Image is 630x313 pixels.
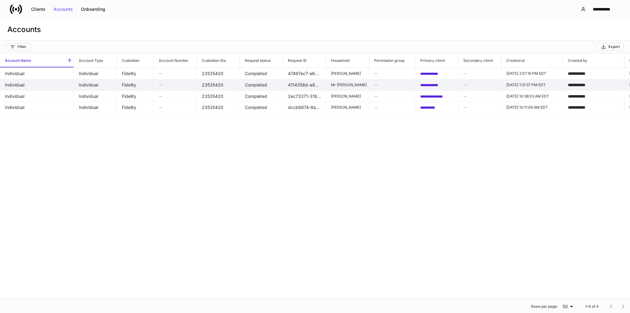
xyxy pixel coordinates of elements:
h6: — [374,70,410,76]
td: Fidelity [117,79,154,91]
span: Custodian [117,53,154,67]
td: Fidelity [117,68,154,79]
h6: Account Number [154,58,189,63]
span: Account Type [74,53,117,67]
span: Account Number [154,53,197,67]
td: 2025-05-02T17:31:37.884Z [501,79,563,91]
p: [DATE] 10:38:03 AM EDT [506,94,558,98]
h6: Created by [563,58,587,63]
span: Primary client [415,53,458,67]
td: Fidelity [117,90,154,102]
button: Onboarding [77,4,109,14]
td: 2ec73371-318d-4bf0-8a53-5eca5e462c9b [283,90,326,102]
p: [PERSON_NAME] [331,94,364,98]
h6: Custodian [117,58,139,63]
td: 23535420 [197,90,240,102]
h6: — [463,104,496,110]
button: Clients [27,4,50,14]
h6: — [159,82,192,88]
td: 2025-08-18T14:11:06.877Z [501,102,563,113]
td: Fidelity [117,102,154,113]
p: [PERSON_NAME] [331,105,364,110]
td: Individual [74,102,117,113]
span: Household [326,53,369,67]
h6: Custodian IDs [197,58,226,63]
span: Permission group [369,53,415,67]
h6: Account Type [74,58,103,63]
div: Filter [10,44,26,49]
td: 9a6d52c5-e475-4df6-81a1-6017194b7ec5 [415,79,458,91]
p: Rows per page: [531,304,558,309]
div: Accounts [54,7,73,11]
h6: Household [326,58,349,63]
span: Secondary client [458,53,501,67]
div: Clients [31,7,46,11]
td: Individual [74,79,117,91]
button: Filter [6,43,30,50]
p: [DATE] 1:31:37 PM EDT [506,82,558,87]
td: 1be2a5f7-44ff-4099-9c82-df2ee6b74542 [415,102,458,113]
h6: — [159,93,192,99]
h6: — [159,70,192,76]
span: Custodian IDs [197,53,240,67]
td: Individual [74,90,117,102]
h3: Accounts [7,25,41,34]
p: [PERSON_NAME] [331,71,364,76]
button: Export [597,43,624,50]
h6: — [374,104,410,110]
td: 23535420 [197,68,240,79]
td: 4114358d-a877-447b-abaf-749cc124a1f1 [283,79,326,91]
td: 223ddb07-1aea-48b2-9a30-a251652177d5 [415,90,458,102]
div: 50 [560,303,575,310]
p: [DATE] 10:11:06 AM EDT [506,105,558,110]
h6: — [463,93,496,99]
h6: — [374,82,410,88]
td: 47497ec7-e684-43e2-8059-7181c18238ca [283,68,326,79]
h6: Secondary client [458,58,493,63]
td: 2025-04-04T18:57:16.921Z [501,68,563,79]
h6: — [159,104,192,110]
h6: — [374,93,410,99]
span: Created by [563,53,624,67]
td: Completed [240,90,283,102]
h6: Primary client [415,58,445,63]
button: Accounts [50,4,77,14]
p: Mr [PERSON_NAME] [331,82,364,87]
div: Export [601,44,620,49]
p: 1–4 of 4 [585,304,599,309]
h6: Request ID [283,58,307,63]
td: Individual [74,68,117,79]
td: dccb6674-8a2c-4027-aa9b-7c5cd33badd5 [283,102,326,113]
td: 23535420 [197,102,240,113]
td: Completed [240,102,283,113]
h6: Created at [501,58,525,63]
td: 2025-06-27T14:38:03.637Z [501,90,563,102]
h6: Request status [240,58,270,63]
h6: — [463,70,496,76]
span: Request ID [283,53,326,67]
div: Onboarding [81,7,105,11]
td: 23535420 [197,79,240,91]
h6: — [463,82,496,88]
td: Completed [240,68,283,79]
p: [DATE] 2:57:16 PM EDT [506,71,558,76]
td: bb0562a4-a322-4836-be0d-ea2211bcc673 [415,68,458,79]
td: Completed [240,79,283,91]
span: Created at [501,53,563,67]
h6: Permission group [369,58,405,63]
span: Request status [240,53,283,67]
